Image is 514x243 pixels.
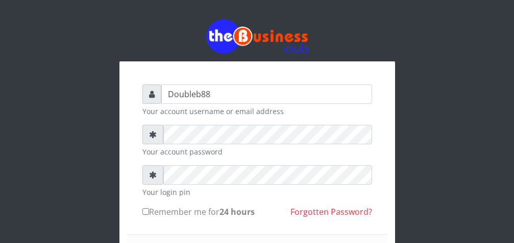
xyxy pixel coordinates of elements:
[290,206,372,217] a: Forgotten Password?
[142,106,372,117] small: Your account username or email address
[142,146,372,157] small: Your account password
[142,208,149,215] input: Remember me for24 hours
[142,187,372,197] small: Your login pin
[142,206,255,218] label: Remember me for
[219,206,255,217] b: 24 hours
[161,84,372,104] input: Username or email address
